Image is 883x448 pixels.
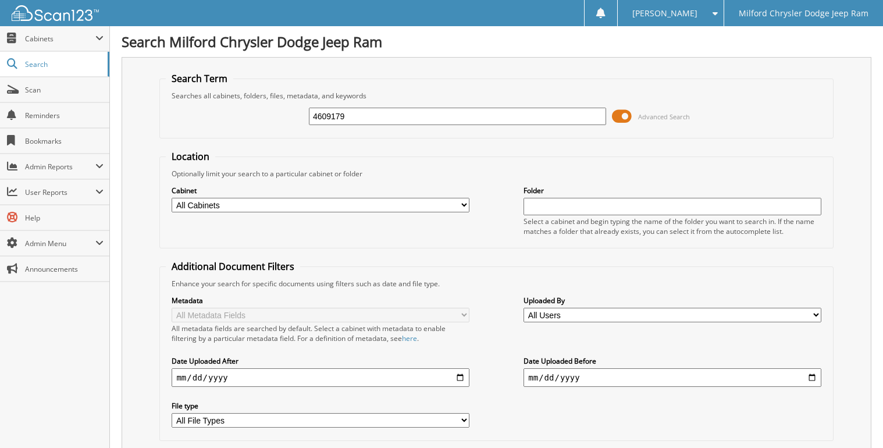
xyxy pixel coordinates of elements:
[524,186,821,195] label: Folder
[25,136,104,146] span: Bookmarks
[12,5,99,21] img: scan123-logo-white.svg
[166,279,827,289] div: Enhance your search for specific documents using filters such as date and file type.
[25,213,104,223] span: Help
[25,239,95,248] span: Admin Menu
[166,169,827,179] div: Optionally limit your search to a particular cabinet or folder
[172,356,469,366] label: Date Uploaded After
[166,91,827,101] div: Searches all cabinets, folders, files, metadata, and keywords
[524,356,821,366] label: Date Uploaded Before
[524,296,821,305] label: Uploaded By
[524,368,821,387] input: end
[166,72,233,85] legend: Search Term
[25,34,95,44] span: Cabinets
[25,187,95,197] span: User Reports
[25,111,104,120] span: Reminders
[172,323,469,343] div: All metadata fields are searched by default. Select a cabinet with metadata to enable filtering b...
[172,296,469,305] label: Metadata
[638,112,690,121] span: Advanced Search
[25,264,104,274] span: Announcements
[166,260,300,273] legend: Additional Document Filters
[166,150,215,163] legend: Location
[172,186,469,195] label: Cabinet
[122,32,871,51] h1: Search Milford Chrysler Dodge Jeep Ram
[25,59,102,69] span: Search
[25,162,95,172] span: Admin Reports
[402,333,417,343] a: here
[172,368,469,387] input: start
[172,401,469,411] label: File type
[524,216,821,236] div: Select a cabinet and begin typing the name of the folder you want to search in. If the name match...
[739,10,868,17] span: Milford Chrysler Dodge Jeep Ram
[632,10,697,17] span: [PERSON_NAME]
[25,85,104,95] span: Scan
